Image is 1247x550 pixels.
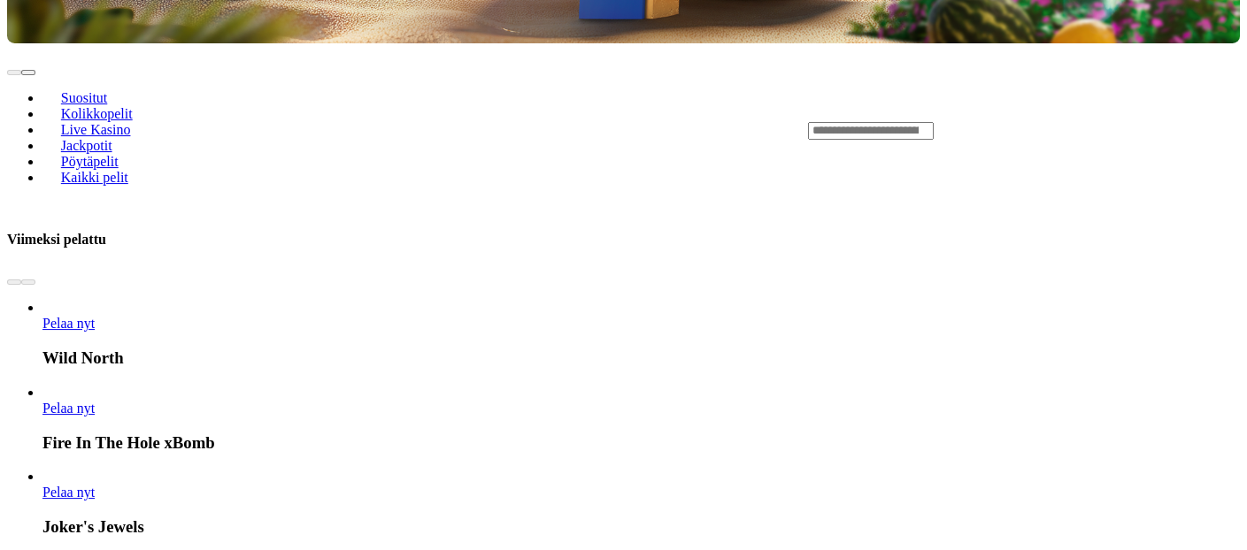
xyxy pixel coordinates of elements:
[808,122,934,140] input: Search
[21,70,35,75] button: next slide
[42,85,126,111] a: Suositut
[42,316,95,331] a: Wild North
[42,316,95,331] span: Pelaa nyt
[54,154,126,169] span: Pöytäpelit
[54,122,138,137] span: Live Kasino
[42,401,95,416] a: Fire In The Hole xBomb
[42,149,136,175] a: Pöytäpelit
[21,279,35,285] button: next slide
[7,70,21,75] button: prev slide
[7,60,773,200] nav: Lobby
[54,106,140,121] span: Kolikkopelit
[42,101,150,127] a: Kolikkopelit
[54,90,114,105] span: Suositut
[42,401,95,416] span: Pelaa nyt
[7,43,1240,217] header: Lobby
[42,485,95,500] span: Pelaa nyt
[42,117,149,143] a: Live Kasino
[42,133,130,159] a: Jackpotit
[7,279,21,285] button: prev slide
[42,485,95,500] a: Joker's Jewels
[54,170,135,185] span: Kaikki pelit
[7,231,106,248] h3: Viimeksi pelattu
[54,138,119,153] span: Jackpotit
